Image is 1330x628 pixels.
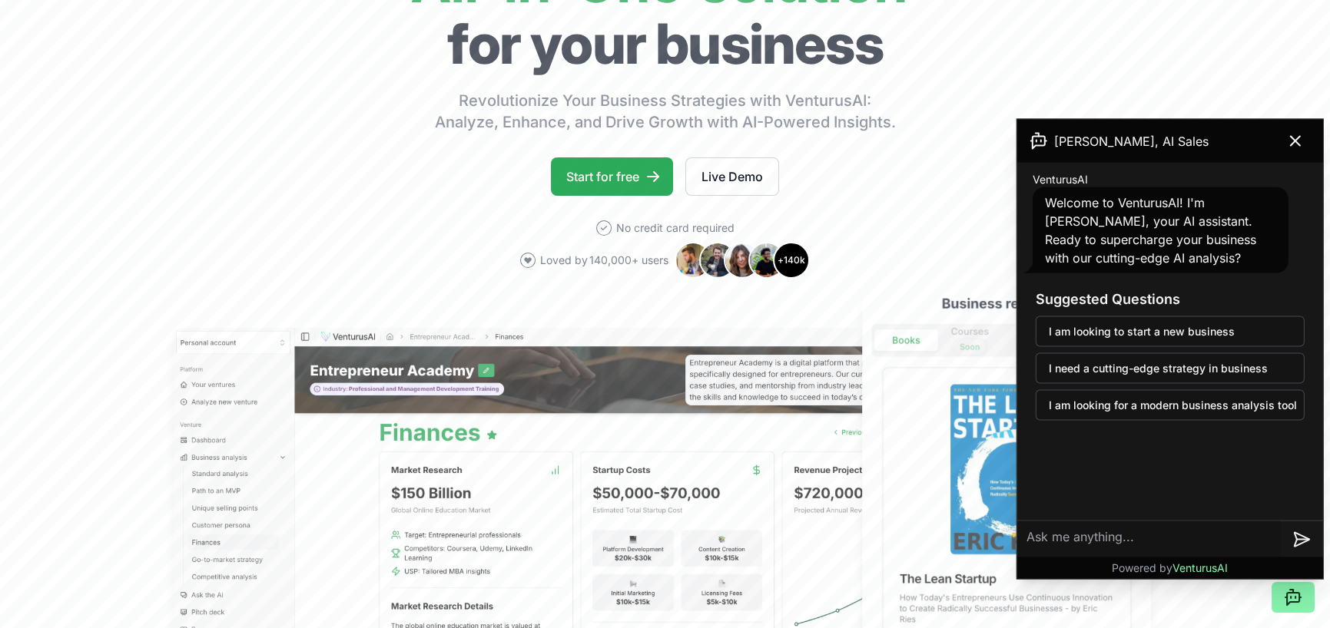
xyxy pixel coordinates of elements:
[1045,195,1256,266] span: Welcome to VenturusAI! I'm [PERSON_NAME], your AI assistant. Ready to supercharge your business w...
[748,242,785,279] img: Avatar 4
[1033,172,1088,187] span: VenturusAI
[1172,561,1228,574] span: VenturusAI
[1054,132,1209,150] span: [PERSON_NAME], AI Sales
[724,242,761,279] img: Avatar 3
[1036,316,1305,347] button: I am looking to start a new business
[1036,353,1305,384] button: I need a cutting-edge strategy in business
[551,157,673,196] a: Start for free
[1036,289,1305,310] h3: Suggested Questions
[675,242,711,279] img: Avatar 1
[699,242,736,279] img: Avatar 2
[1112,560,1228,576] p: Powered by
[685,157,779,196] a: Live Demo
[1036,390,1305,421] button: I am looking for a modern business analysis tool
